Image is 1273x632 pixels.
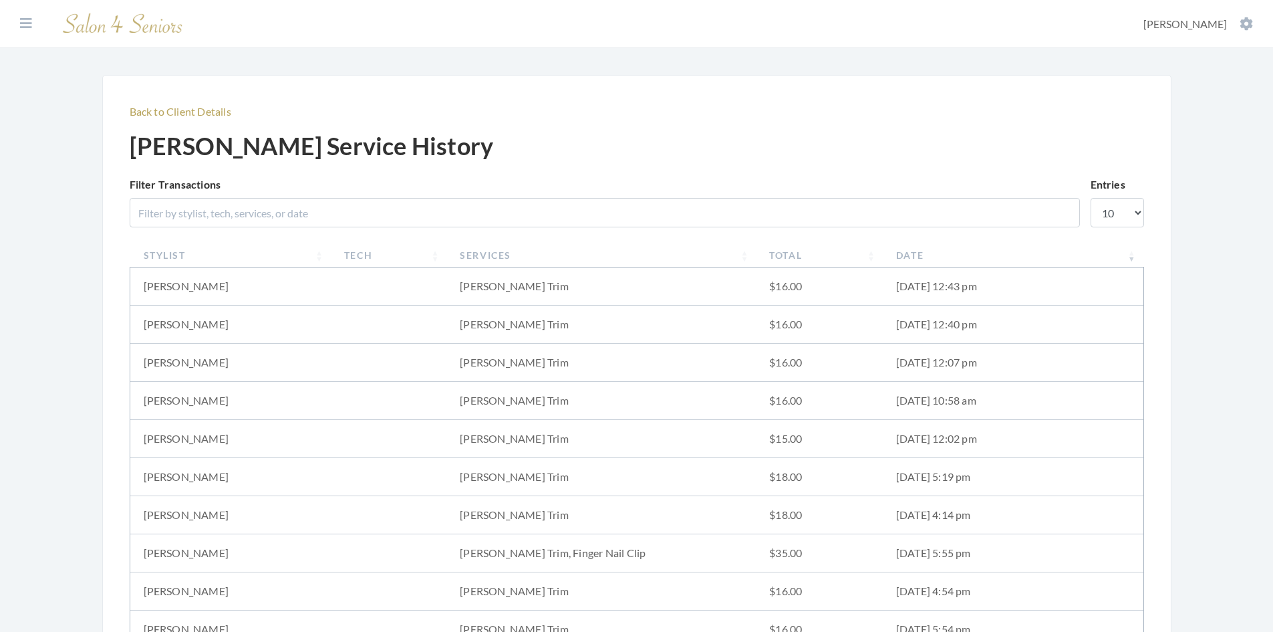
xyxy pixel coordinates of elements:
[130,268,331,306] td: [PERSON_NAME]
[446,420,756,458] td: [PERSON_NAME] Trim
[883,268,1143,306] td: [DATE] 12:43 pm
[446,458,756,496] td: [PERSON_NAME] Trim
[446,496,756,534] td: [PERSON_NAME] Trim
[130,382,331,420] td: [PERSON_NAME]
[130,572,331,611] td: [PERSON_NAME]
[883,572,1143,611] td: [DATE] 4:54 pm
[130,243,331,268] th: Stylist: activate to sort column ascending
[756,572,883,611] td: $16.00
[130,534,331,572] td: [PERSON_NAME]
[883,420,1143,458] td: [DATE] 12:02 pm
[756,458,883,496] td: $18.00
[756,534,883,572] td: $35.00
[883,496,1143,534] td: [DATE] 4:14 pm
[130,105,231,118] a: Back to Client Details
[1139,17,1257,31] button: [PERSON_NAME]
[756,496,883,534] td: $18.00
[331,243,446,268] th: Tech: activate to sort column ascending
[1143,17,1227,30] span: [PERSON_NAME]
[446,306,756,344] td: [PERSON_NAME] Trim
[756,344,883,382] td: $16.00
[130,132,494,161] h1: [PERSON_NAME] Service History
[1091,177,1125,193] label: Entries
[883,243,1143,268] th: Date: activate to sort column ascending
[130,344,331,382] td: [PERSON_NAME]
[883,344,1143,382] td: [DATE] 12:07 pm
[130,420,331,458] td: [PERSON_NAME]
[756,420,883,458] td: $15.00
[883,458,1143,496] td: [DATE] 5:19 pm
[130,198,1080,227] input: Filter by stylist, tech, services, or date
[883,534,1143,572] td: [DATE] 5:55 pm
[130,496,331,534] td: [PERSON_NAME]
[756,243,883,268] th: Total: activate to sort column ascending
[756,382,883,420] td: $16.00
[56,8,190,39] img: Salon 4 Seniors
[756,306,883,344] td: $16.00
[130,177,221,193] label: Filter Transactions
[883,306,1143,344] td: [DATE] 12:40 pm
[446,268,756,306] td: [PERSON_NAME] Trim
[446,382,756,420] td: [PERSON_NAME] Trim
[756,268,883,306] td: $16.00
[130,306,331,344] td: [PERSON_NAME]
[446,344,756,382] td: [PERSON_NAME] Trim
[446,243,756,268] th: Services: activate to sort column ascending
[446,572,756,611] td: [PERSON_NAME] Trim
[883,382,1143,420] td: [DATE] 10:58 am
[446,534,756,572] td: [PERSON_NAME] Trim, Finger Nail Clip
[130,458,331,496] td: [PERSON_NAME]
